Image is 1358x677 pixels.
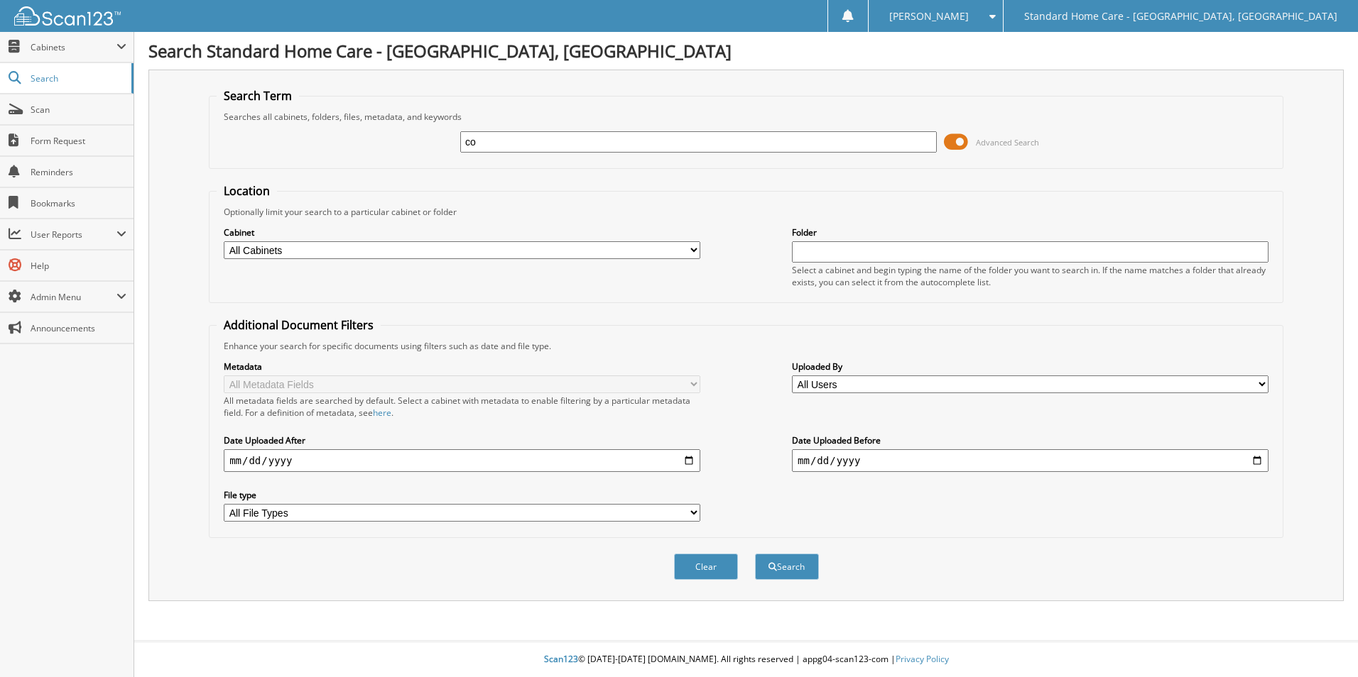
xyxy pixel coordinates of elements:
[224,360,700,373] label: Metadata
[31,166,126,178] span: Reminders
[792,434,1269,446] label: Date Uploaded Before
[889,12,969,21] span: [PERSON_NAME]
[31,260,126,272] span: Help
[31,135,126,147] span: Form Request
[792,360,1269,373] label: Uploaded By
[217,340,1276,352] div: Enhance your search for specific documents using filters such as date and file type.
[792,264,1269,288] div: Select a cabinet and begin typing the name of the folder you want to search in. If the name match...
[1287,609,1358,677] iframe: Chat Widget
[755,554,819,580] button: Search
[224,395,700,419] div: All metadata fields are searched by default. Select a cabinet with metadata to enable filtering b...
[217,317,381,333] legend: Additional Document Filters
[217,206,1276,218] div: Optionally limit your search to a particular cabinet or folder
[896,653,949,665] a: Privacy Policy
[134,642,1358,677] div: © [DATE]-[DATE] [DOMAIN_NAME]. All rights reserved | appg04-scan123-com |
[373,407,391,419] a: here
[1024,12,1337,21] span: Standard Home Care - [GEOGRAPHIC_DATA], [GEOGRAPHIC_DATA]
[976,137,1039,148] span: Advanced Search
[224,226,700,238] label: Cabinet
[31,291,116,303] span: Admin Menu
[792,226,1269,238] label: Folder
[224,434,700,446] label: Date Uploaded After
[31,197,126,209] span: Bookmarks
[792,449,1269,472] input: end
[224,489,700,501] label: File type
[674,554,738,580] button: Clear
[217,88,299,104] legend: Search Term
[224,449,700,472] input: start
[148,39,1344,62] h1: Search Standard Home Care - [GEOGRAPHIC_DATA], [GEOGRAPHIC_DATA]
[31,72,124,84] span: Search
[31,104,126,116] span: Scan
[544,653,578,665] span: Scan123
[217,111,1276,123] div: Searches all cabinets, folders, files, metadata, and keywords
[14,6,121,26] img: scan123-logo-white.svg
[31,322,126,334] span: Announcements
[31,229,116,241] span: User Reports
[217,183,277,199] legend: Location
[31,41,116,53] span: Cabinets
